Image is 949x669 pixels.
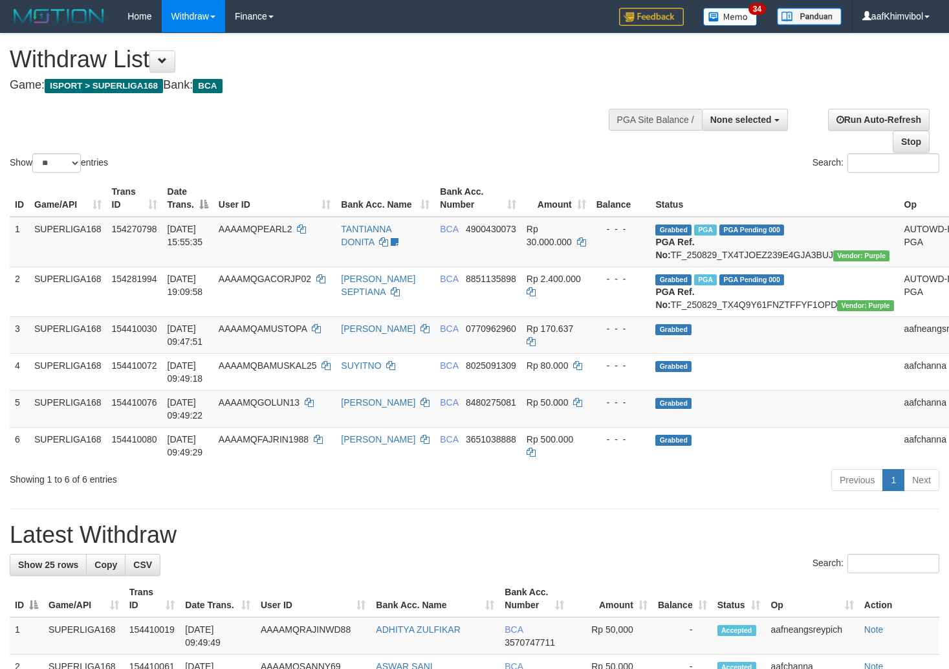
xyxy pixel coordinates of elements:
span: Rp 30.000.000 [527,224,572,247]
div: - - - [596,322,646,335]
span: Copy 8025091309 to clipboard [466,360,516,371]
td: SUPERLIGA168 [29,316,107,353]
th: Status [650,180,899,217]
span: Vendor URL: https://trx4.1velocity.biz [833,250,889,261]
div: Showing 1 to 6 of 6 entries [10,468,386,486]
span: AAAAMQBAMUSKAL25 [219,360,317,371]
td: TF_250829_TX4Q9Y61FNZTFFYF1OPD [650,267,899,316]
div: - - - [596,223,646,236]
td: 154410019 [124,617,180,655]
span: Grabbed [655,274,692,285]
span: BCA [440,324,458,334]
span: Accepted [717,625,756,636]
label: Search: [813,153,939,173]
span: Copy [94,560,117,570]
td: SUPERLIGA168 [29,427,107,464]
td: TF_250829_TX4TJOEZ239E4GJA3BUJ [650,217,899,267]
span: Grabbed [655,435,692,446]
h1: Latest Withdraw [10,522,939,548]
td: 3 [10,316,29,353]
span: BCA [440,224,458,234]
b: PGA Ref. No: [655,237,694,260]
a: TANTIANNA DONITA [341,224,391,247]
th: Bank Acc. Name: activate to sort column ascending [336,180,435,217]
span: BCA [193,79,222,93]
th: Op: activate to sort column ascending [765,580,858,617]
a: 1 [882,469,904,491]
a: [PERSON_NAME] [341,434,415,444]
th: User ID: activate to sort column ascending [256,580,371,617]
th: User ID: activate to sort column ascending [213,180,336,217]
span: Marked by aafnonsreyleab [694,274,717,285]
td: SUPERLIGA168 [43,617,124,655]
span: 154410072 [112,360,157,371]
span: Rp 2.400.000 [527,274,581,284]
span: Copy 8851135898 to clipboard [466,274,516,284]
div: - - - [596,272,646,285]
img: MOTION_logo.png [10,6,108,26]
th: Date Trans.: activate to sort column descending [162,180,213,217]
td: 1 [10,217,29,267]
th: ID: activate to sort column descending [10,580,43,617]
a: [PERSON_NAME] [341,324,415,334]
span: Vendor URL: https://trx4.1velocity.biz [837,300,893,311]
span: AAAAMQAMUSTOPA [219,324,307,334]
span: [DATE] 09:49:18 [168,360,203,384]
span: BCA [440,360,458,371]
span: 154281994 [112,274,157,284]
span: 154270798 [112,224,157,234]
span: [DATE] 15:55:35 [168,224,203,247]
button: None selected [702,109,788,131]
span: PGA Pending [719,225,784,236]
span: Rp 50.000 [527,397,569,408]
th: Game/API: activate to sort column ascending [43,580,124,617]
span: BCA [440,397,458,408]
span: [DATE] 09:49:22 [168,397,203,421]
td: 6 [10,427,29,464]
a: Note [864,624,884,635]
th: Amount: activate to sort column ascending [569,580,653,617]
label: Search: [813,554,939,573]
td: SUPERLIGA168 [29,267,107,316]
span: BCA [440,274,458,284]
span: 154410030 [112,324,157,334]
span: Rp 170.637 [527,324,573,334]
a: [PERSON_NAME] SEPTIANA [341,274,415,297]
th: Balance: activate to sort column ascending [653,580,712,617]
span: Copy 3651038888 to clipboard [466,434,516,444]
div: - - - [596,359,646,372]
td: Rp 50,000 [569,617,653,655]
img: Button%20Memo.svg [703,8,758,26]
span: Copy 0770962960 to clipboard [466,324,516,334]
span: AAAAMQFAJRIN1988 [219,434,309,444]
span: CSV [133,560,152,570]
a: ADHITYA ZULFIKAR [376,624,460,635]
span: Copy 3570747711 to clipboard [505,637,555,648]
th: Date Trans.: activate to sort column ascending [180,580,256,617]
b: PGA Ref. No: [655,287,694,310]
select: Showentries [32,153,81,173]
a: Stop [893,131,930,153]
input: Search: [847,153,939,173]
span: AAAAMQPEARL2 [219,224,292,234]
span: Marked by aafmaleo [694,225,717,236]
span: Grabbed [655,225,692,236]
td: 1 [10,617,43,655]
a: Run Auto-Refresh [828,109,930,131]
a: Next [904,469,939,491]
span: Copy 4900430073 to clipboard [466,224,516,234]
span: AAAAMQGACORJP02 [219,274,311,284]
th: Bank Acc. Name: activate to sort column ascending [371,580,499,617]
span: [DATE] 09:47:51 [168,324,203,347]
td: SUPERLIGA168 [29,353,107,390]
td: 5 [10,390,29,427]
div: PGA Site Balance / [609,109,702,131]
h1: Withdraw List [10,47,620,72]
td: aafneangsreypich [765,617,858,655]
span: Grabbed [655,361,692,372]
th: Bank Acc. Number: activate to sort column ascending [435,180,521,217]
input: Search: [847,554,939,573]
span: [DATE] 19:09:58 [168,274,203,297]
a: SUYITNO [341,360,381,371]
th: Bank Acc. Number: activate to sort column ascending [499,580,569,617]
